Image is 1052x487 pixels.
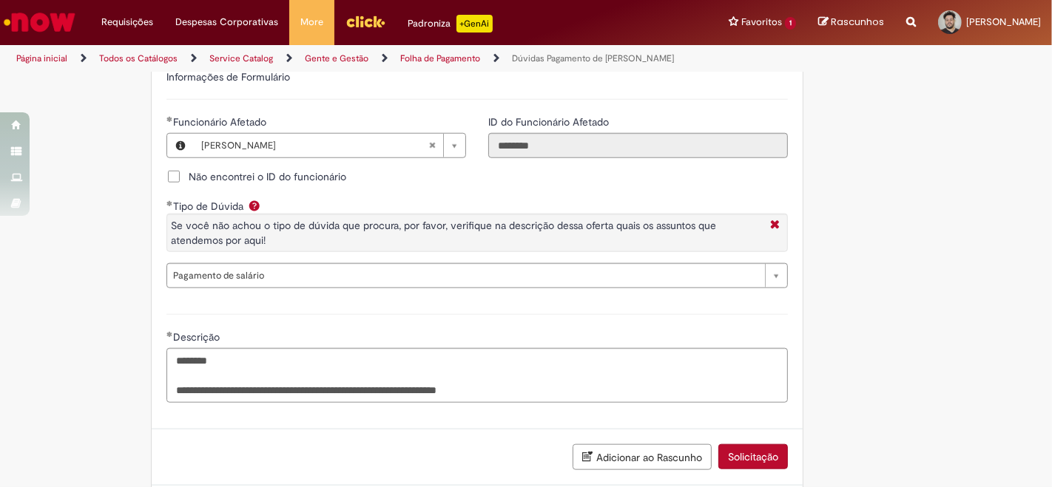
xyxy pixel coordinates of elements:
span: Descrição [173,330,223,344]
span: [PERSON_NAME] [966,16,1041,28]
button: Solicitação [718,444,788,469]
a: Página inicial [16,52,67,64]
span: Despesas Corporativas [175,15,278,30]
a: Folha de Pagamento [400,52,480,64]
span: Tipo de Dúvida [173,200,246,213]
a: Dúvidas Pagamento de [PERSON_NAME] [512,52,674,64]
div: Padroniza [408,15,493,33]
abbr: Limpar campo Funcionário Afetado [421,134,443,157]
span: Não encontrei o ID do funcionário [189,169,346,184]
span: Requisições [101,15,153,30]
button: Adicionar ao Rascunho [573,444,712,470]
label: Informações de Formulário [166,70,290,84]
input: ID do Funcionário Afetado [488,133,788,158]
button: Funcionário Afetado, Visualizar este registro Gustavo Alves Rosa [167,134,194,157]
span: Somente leitura - ID do Funcionário Afetado [488,115,612,129]
span: [PERSON_NAME] [201,134,428,157]
span: Rascunhos [831,15,884,29]
span: More [300,15,323,30]
ul: Trilhas de página [11,45,690,72]
a: Service Catalog [209,52,273,64]
span: Favoritos [741,15,782,30]
span: Ajuda para Tipo de Dúvida [246,200,263,211]
span: Pagamento de salário [173,264,758,287]
img: ServiceNow [1,7,78,37]
span: 1 [785,17,796,30]
img: click_logo_yellow_360x200.png [345,10,385,33]
a: [PERSON_NAME]Limpar campo Funcionário Afetado [194,134,465,157]
span: Se você não achou o tipo de dúvida que procura, por favor, verifique na descrição dessa oferta qu... [171,219,716,247]
a: Rascunhos [818,16,884,30]
span: Obrigatório Preenchido [166,331,173,337]
p: +GenAi [456,15,493,33]
textarea: Descrição [166,348,788,402]
a: Todos os Catálogos [99,52,178,64]
span: Obrigatório Preenchido [166,200,173,206]
a: Gente e Gestão [305,52,368,64]
i: Fechar More information Por question_tipo_de_duvida [766,218,783,234]
span: Obrigatório Preenchido [166,116,173,122]
span: Necessários - Funcionário Afetado [173,115,269,129]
